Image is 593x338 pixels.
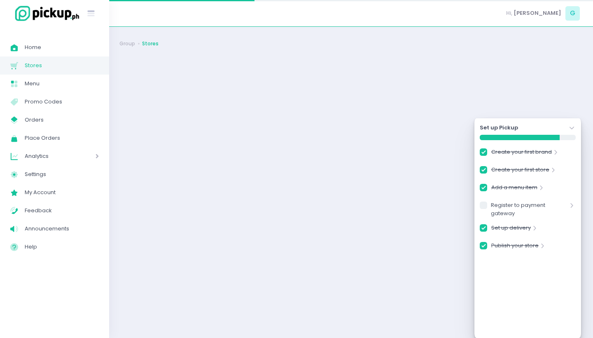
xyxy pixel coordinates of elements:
a: Publish your store [491,242,539,253]
span: Stores [25,60,99,71]
span: G [565,6,580,21]
a: Add a menu item [491,183,537,195]
span: Menu [25,78,99,89]
strong: Set up Pickup [480,124,518,132]
a: Create your first brand [491,148,552,159]
span: My Account [25,187,99,198]
span: Home [25,42,99,53]
a: Register to payment gateway [491,201,568,217]
a: Group [119,40,135,47]
span: Promo Codes [25,96,99,107]
span: Settings [25,169,99,180]
a: Create your first store [491,166,549,177]
span: Analytics [25,151,72,162]
span: Orders [25,115,99,125]
img: logo [10,5,80,22]
span: Feedback [25,205,99,216]
a: Set up delivery [491,224,531,235]
span: Announcements [25,223,99,234]
span: Hi, [506,9,512,17]
a: Stores [142,40,159,47]
span: [PERSON_NAME] [514,9,561,17]
span: Help [25,242,99,252]
span: Place Orders [25,133,99,143]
